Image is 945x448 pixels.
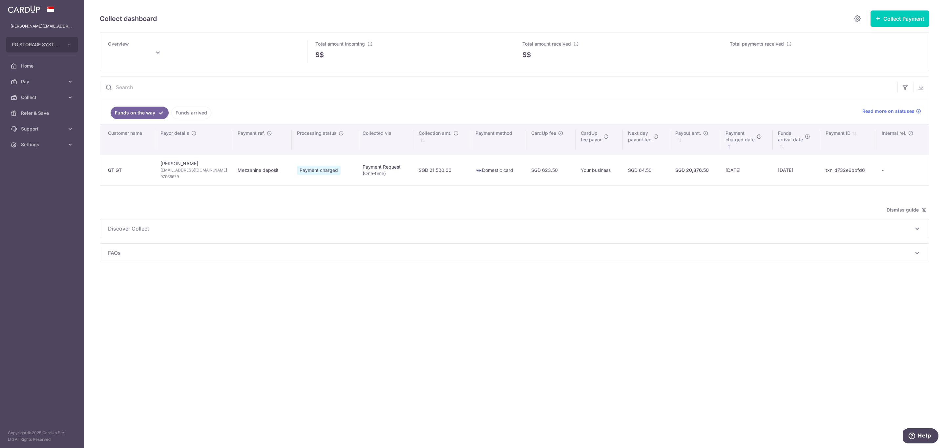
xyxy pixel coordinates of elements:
[526,125,575,155] th: CardUp fee
[725,130,755,143] span: Payment charged date
[21,94,64,101] span: Collect
[108,249,921,257] p: FAQs
[6,37,78,52] button: PG STORAGE SYSTEMS PTE. LTD.
[315,50,324,60] span: S$
[12,41,60,48] span: PG STORAGE SYSTEMS PTE. LTD.
[15,5,28,10] span: Help
[730,41,784,47] span: Total payments received
[475,167,482,174] img: visa-sm-192604c4577d2d35970c8ed26b86981c2741ebd56154ab54ad91a526f0f24972.png
[623,125,670,155] th: Next daypayout fee
[8,5,40,13] img: CardUp
[10,23,73,30] p: [PERSON_NAME][EMAIL_ADDRESS][PERSON_NAME][DOMAIN_NAME]
[21,141,64,148] span: Settings
[171,107,211,119] a: Funds arrived
[108,249,913,257] span: FAQs
[773,155,820,185] td: [DATE]
[876,125,929,155] th: Internal ref.
[675,130,701,136] span: Payout amt.
[232,155,292,185] td: Mezzanine deposit
[155,125,232,155] th: Payor details
[871,10,929,27] button: Collect Payment
[576,125,623,155] th: CardUpfee payor
[108,225,921,233] p: Discover Collect
[108,225,913,233] span: Discover Collect
[526,155,575,185] td: SGD 623.50
[100,125,155,155] th: Customer name
[21,110,64,116] span: Refer & Save
[876,155,929,185] td: -
[413,155,470,185] td: SGD 21,500.00
[357,155,413,185] td: Payment Request (One-time)
[773,125,820,155] th: Fundsarrival date : activate to sort column ascending
[108,41,129,47] span: Overview
[522,50,531,60] span: S$
[21,126,64,132] span: Support
[100,13,157,24] h5: Collect dashboard
[903,428,938,445] iframe: Opens a widget where you can find more information
[887,206,927,214] span: Dismiss guide
[581,130,601,143] span: CardUp fee payor
[21,63,64,69] span: Home
[357,125,413,155] th: Collected via
[160,130,189,136] span: Payor details
[238,130,265,136] span: Payment ref.
[820,125,877,155] th: Payment ID: activate to sort column ascending
[576,155,623,185] td: Your business
[470,125,526,155] th: Payment method
[297,130,337,136] span: Processing status
[111,107,169,119] a: Funds on the way
[862,108,914,114] span: Read more on statuses
[720,125,773,155] th: Paymentcharged date : activate to sort column ascending
[720,155,773,185] td: [DATE]
[155,155,232,185] td: [PERSON_NAME]
[670,125,721,155] th: Payout amt. : activate to sort column ascending
[21,78,64,85] span: Pay
[160,167,227,173] span: [EMAIL_ADDRESS][DOMAIN_NAME]
[315,41,365,47] span: Total amount incoming
[862,108,921,114] a: Read more on statuses
[820,155,877,185] td: txn_d732e6bbfd6
[100,77,897,98] input: Search
[413,125,470,155] th: Collection amt. : activate to sort column ascending
[292,125,357,155] th: Processing status
[522,41,571,47] span: Total amount received
[778,130,803,143] span: Funds arrival date
[297,166,341,175] span: Payment charged
[232,125,292,155] th: Payment ref.
[160,173,227,180] span: 97966679
[628,130,651,143] span: Next day payout fee
[108,167,150,173] div: GT GT
[470,155,526,185] td: Domestic card
[882,130,906,136] span: Internal ref.
[419,130,451,136] span: Collection amt.
[675,167,715,173] div: SGD 20,876.50
[531,130,556,136] span: CardUp fee
[623,155,670,185] td: SGD 64.50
